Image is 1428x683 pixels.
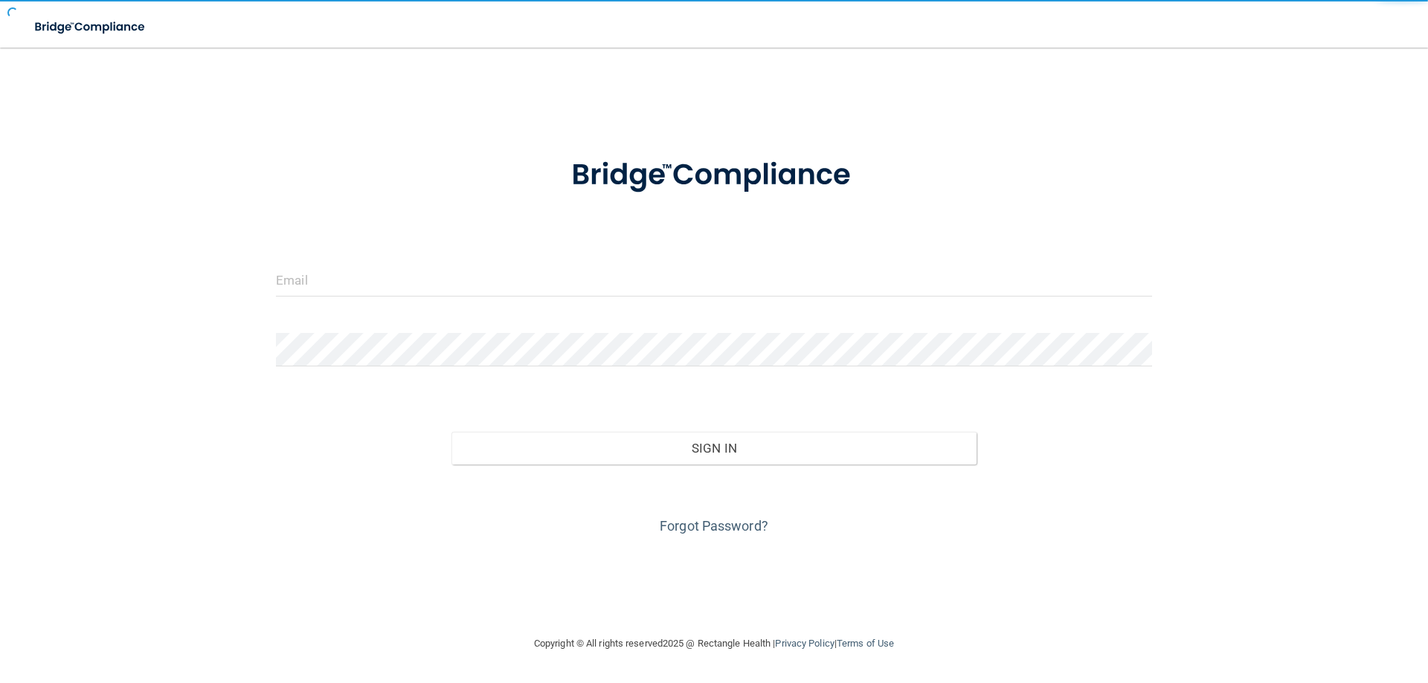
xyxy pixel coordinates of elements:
a: Privacy Policy [775,638,834,649]
img: bridge_compliance_login_screen.278c3ca4.svg [22,12,159,42]
div: Copyright © All rights reserved 2025 @ Rectangle Health | | [443,620,985,667]
a: Terms of Use [837,638,894,649]
img: bridge_compliance_login_screen.278c3ca4.svg [541,137,887,214]
button: Sign In [451,432,977,464]
input: Email [276,263,1152,297]
a: Forgot Password? [660,518,768,534]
